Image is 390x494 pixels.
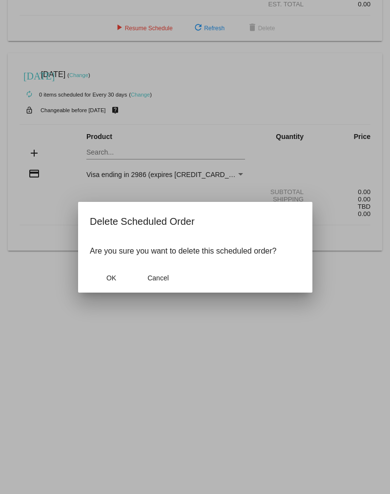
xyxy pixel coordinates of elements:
[90,269,133,287] button: Close dialog
[90,247,301,256] p: Are you sure you want to delete this scheduled order?
[147,274,169,282] span: Cancel
[90,214,301,229] h2: Delete Scheduled Order
[106,274,116,282] span: OK
[137,269,180,287] button: Close dialog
